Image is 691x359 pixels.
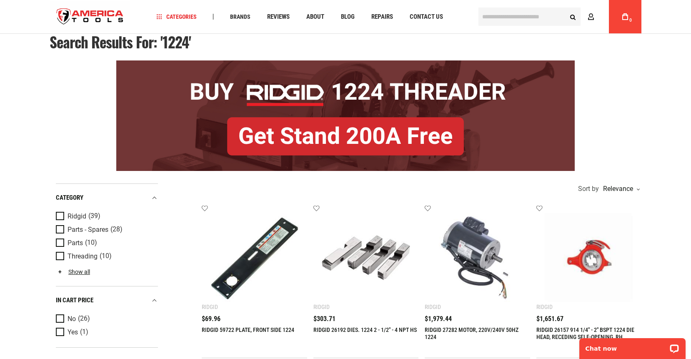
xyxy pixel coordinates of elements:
[578,186,599,192] span: Sort by
[601,186,639,192] div: Relevance
[202,316,220,322] span: $69.96
[230,14,250,20] span: Brands
[157,14,197,20] span: Categories
[337,11,358,23] a: Blog
[50,1,130,33] a: store logo
[56,225,156,234] a: Parts - Spares (28)
[574,333,691,359] iframe: LiveChat chat widget
[56,212,156,221] a: Ridgid (39)
[368,11,397,23] a: Repairs
[371,14,393,20] span: Repairs
[545,213,633,302] img: RIDGID 26157 914 1/4
[341,14,355,20] span: Blog
[56,328,156,337] a: Yes (1)
[110,226,123,233] span: (28)
[88,213,100,220] span: (39)
[50,31,191,53] span: Search results for: '1224'
[78,315,90,322] span: (26)
[153,11,200,23] a: Categories
[68,315,76,323] span: No
[56,252,156,261] a: Threading (10)
[267,14,290,20] span: Reviews
[629,18,632,23] span: 0
[322,213,411,302] img: RIDGID 26192 DIES. 1224 2 - 1/2
[56,269,90,275] a: Show all
[433,213,522,302] img: RIDGID 27282 MOTOR, 220V/240V 50HZ 1224
[202,326,294,333] a: RIDGID 59722 PLATE, FRONT SIDE 1224
[80,329,88,336] span: (1)
[313,326,417,333] a: RIDGID 26192 DIES. 1224 2 - 1/2" - 4 NPT HS
[263,11,293,23] a: Reviews
[303,11,328,23] a: About
[85,239,97,246] span: (10)
[56,314,156,324] a: No (26)
[50,1,130,33] img: America Tools
[56,238,156,248] a: Parts (10)
[536,316,563,322] span: $1,651.67
[313,316,335,322] span: $303.71
[56,192,158,203] div: category
[68,253,98,260] span: Threading
[100,253,112,260] span: (10)
[68,329,78,336] span: Yes
[425,316,452,322] span: $1,979.44
[210,213,299,302] img: RIDGID 59722 PLATE, FRONT SIDE 1224
[202,304,218,310] div: Ridgid
[313,304,330,310] div: Ridgid
[68,239,83,247] span: Parts
[56,295,158,306] div: In cart price
[410,14,443,20] span: Contact Us
[116,60,575,171] img: BOGO: Buy RIDGID® 1224 Threader, Get Stand 200A Free!
[425,304,441,310] div: Ridgid
[68,213,86,220] span: Ridgid
[68,226,108,233] span: Parts - Spares
[536,304,553,310] div: Ridgid
[565,9,581,25] button: Search
[406,11,447,23] a: Contact Us
[116,60,575,67] a: BOGO: Buy RIDGID® 1224 Threader, Get Stand 200A Free!
[226,11,254,23] a: Brands
[536,326,634,340] a: RIDGID 26157 914 1/4" - 2" BSPT 1224 DIE HEAD, RECEDING SELF-OPENING, RH
[306,14,324,20] span: About
[425,326,518,340] a: RIDGID 27282 MOTOR, 220V/240V 50HZ 1224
